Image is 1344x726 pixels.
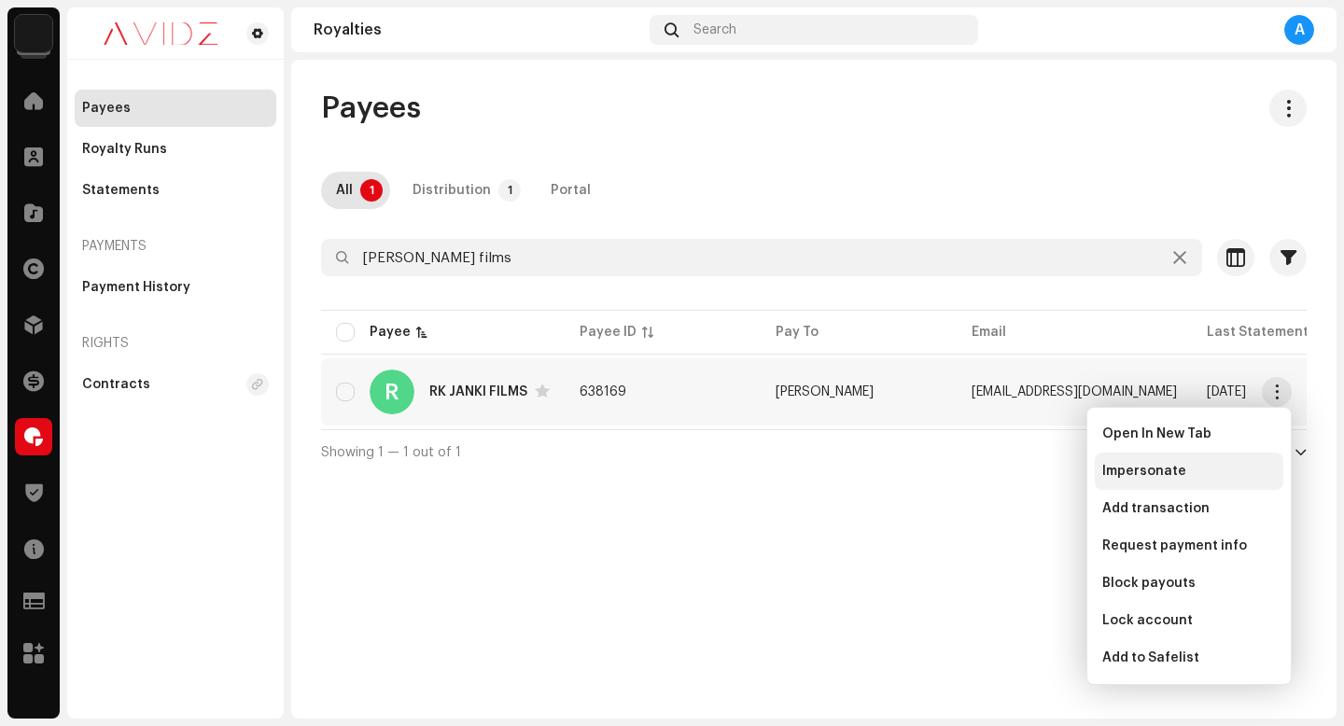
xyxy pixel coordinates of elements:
input: Search [321,239,1202,276]
div: Payee ID [580,323,637,342]
span: 638169 [580,385,626,398]
img: 0c631eef-60b6-411a-a233-6856366a70de [82,22,239,45]
re-m-nav-item: Payment History [75,269,276,306]
span: Add to Safelist [1102,650,1199,665]
span: Request payment info [1102,538,1247,553]
div: A [1284,15,1314,45]
span: Jun 2025 [1207,385,1246,398]
span: Search [693,22,736,37]
re-m-nav-item: Contracts [75,366,276,403]
p-badge: 1 [360,179,383,202]
re-m-nav-item: Payees [75,90,276,127]
re-m-nav-item: Statements [75,172,276,209]
span: RANJAN KUMAR THAKUR [776,385,874,398]
re-a-nav-header: Rights [75,321,276,366]
span: Lock account [1102,613,1193,628]
span: Payees [321,90,421,127]
span: Open In New Tab [1102,426,1211,441]
span: Showing 1 — 1 out of 1 [321,446,461,459]
div: R [370,370,414,414]
div: Royalty Runs [82,142,167,157]
re-a-nav-header: Payments [75,224,276,269]
span: Impersonate [1102,464,1186,479]
div: Statements [82,183,160,198]
span: Add transaction [1102,501,1210,516]
div: Payees [82,101,131,116]
div: Portal [551,172,591,209]
span: talking98176@gmail.com [972,385,1177,398]
p-badge: 1 [498,179,521,202]
re-m-nav-item: Royalty Runs [75,131,276,168]
div: Payee [370,323,411,342]
div: All [336,172,353,209]
div: Distribution [413,172,491,209]
span: Block payouts [1102,576,1196,591]
div: RK JANKI FILMS [429,385,527,398]
div: Last Statement [1207,323,1309,342]
div: Contracts [82,377,150,392]
div: Payment History [82,280,190,295]
div: Royalties [314,22,642,37]
img: 10d72f0b-d06a-424f-aeaa-9c9f537e57b6 [15,15,52,52]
